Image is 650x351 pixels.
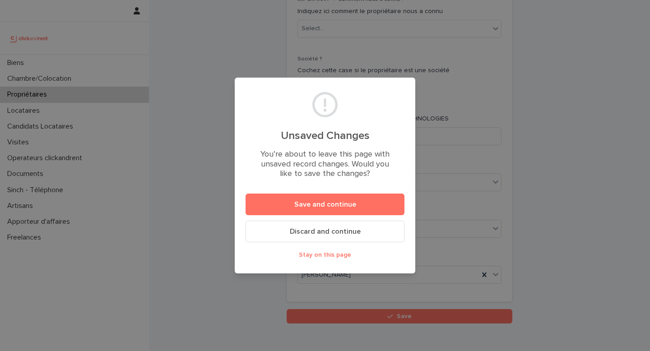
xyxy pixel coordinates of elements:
button: Discard and continue [246,221,404,242]
span: Save and continue [294,201,356,208]
button: Save and continue [246,194,404,215]
h2: Unsaved Changes [256,129,394,143]
span: Discard and continue [290,228,361,235]
p: You’re about to leave this page with unsaved record changes. Would you like to save the changes? [256,150,394,179]
span: Stay on this page [299,252,351,258]
button: Stay on this page [246,248,404,262]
